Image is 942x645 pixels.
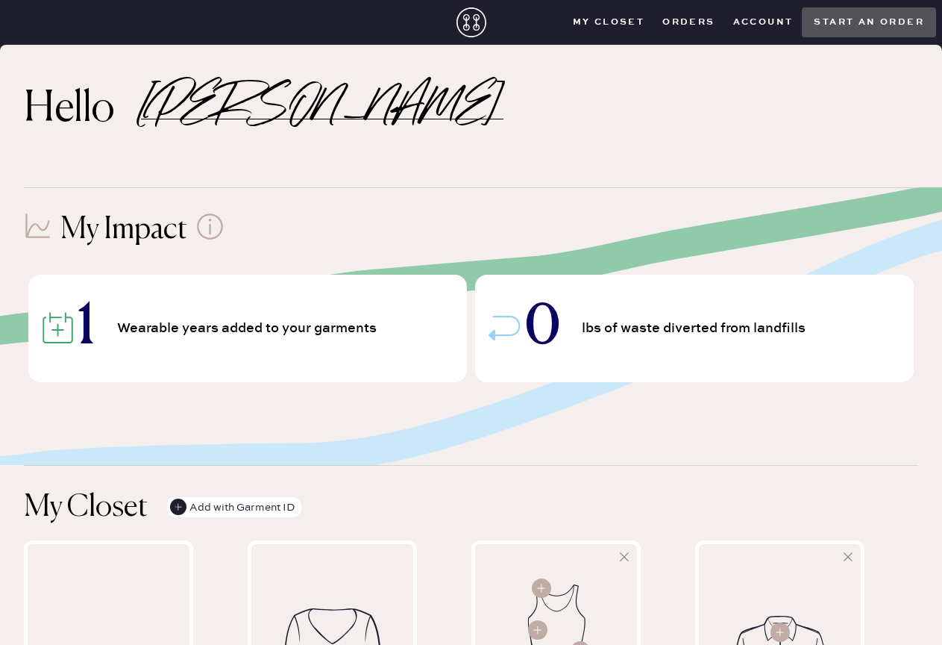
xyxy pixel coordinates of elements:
[24,490,148,526] h1: My Closet
[24,92,141,128] h2: Hello
[141,100,503,119] h2: [PERSON_NAME]
[78,302,95,355] span: 1
[626,137,942,645] iframe: Front Chat
[582,322,810,335] span: lbs of waste diverted from landfills
[117,322,381,335] span: Wearable years added to your garments
[170,497,295,518] div: Add with Garment ID
[724,11,803,34] button: Account
[60,212,187,248] h1: My Impact
[802,7,936,37] button: Start an order
[653,11,723,34] button: Orders
[564,11,654,34] button: My Closet
[525,302,560,355] span: 0
[167,497,301,517] button: Add with Garment ID
[617,549,632,564] svg: Hide pattern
